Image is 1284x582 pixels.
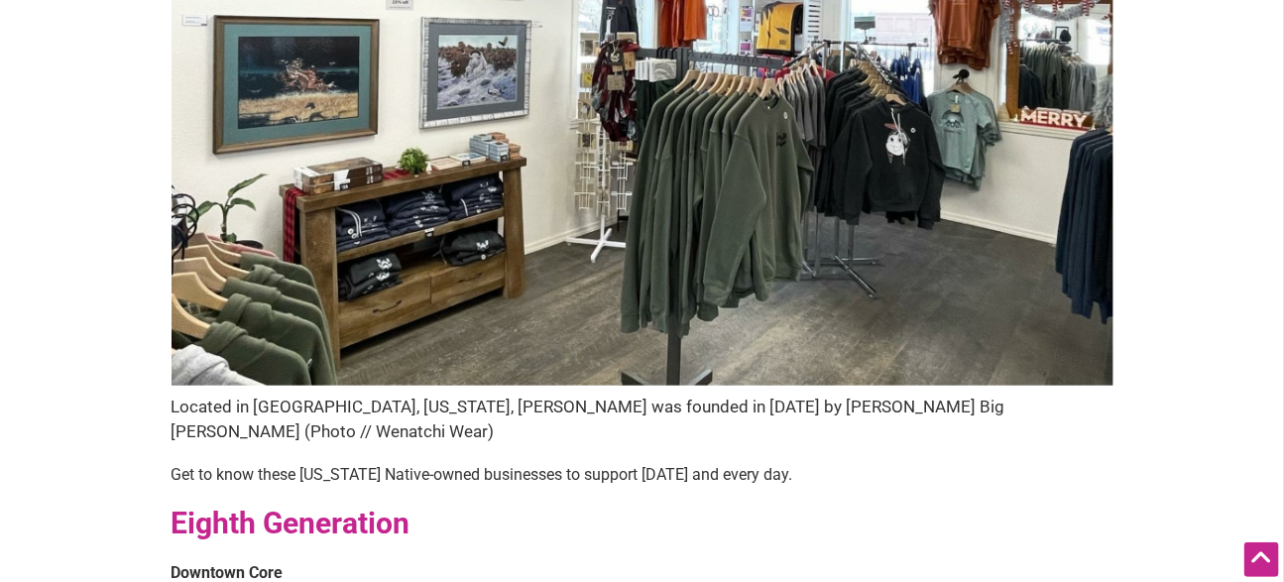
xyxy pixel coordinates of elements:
[1244,542,1279,577] div: Scroll Back to Top
[172,563,284,582] strong: Downtown Core
[172,462,1113,488] p: Get to know these [US_STATE] Native-owned businesses to support [DATE] and every day.
[172,395,1113,445] figcaption: Located in [GEOGRAPHIC_DATA], [US_STATE], [PERSON_NAME] was founded in [DATE] by [PERSON_NAME] Bi...
[172,506,410,540] a: Eighth Generation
